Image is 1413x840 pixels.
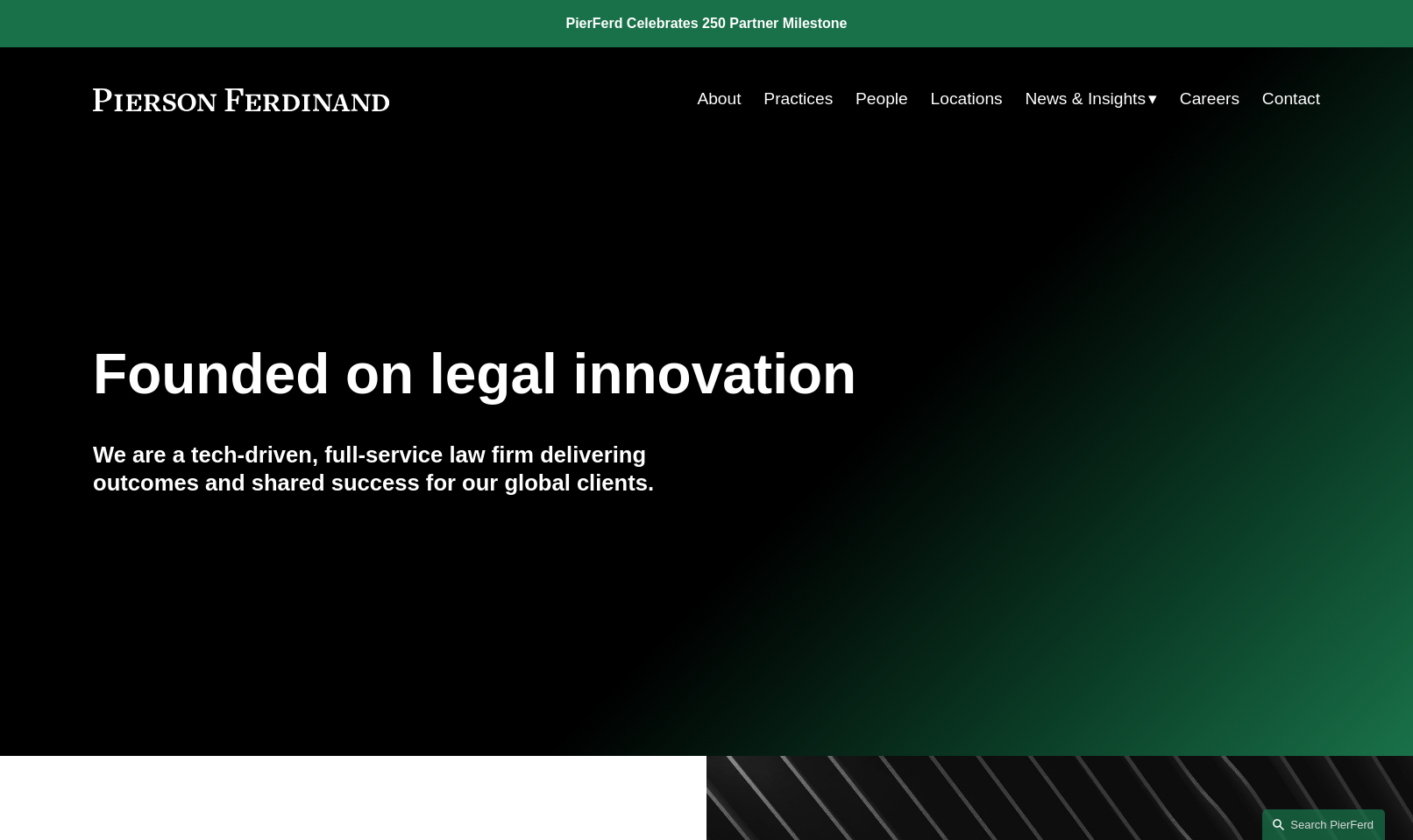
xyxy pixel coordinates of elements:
span: News & Insights [1025,84,1146,115]
a: Search this site [1262,809,1385,840]
h4: We are a tech-driven, full-service law firm delivering outcomes and shared success for our global... [93,441,706,498]
a: Locations [931,82,1003,116]
a: Practices [763,82,833,116]
a: People [856,82,908,116]
a: Careers [1180,82,1239,116]
a: folder dropdown [1025,82,1157,116]
h1: Founded on legal innovation [93,342,1116,406]
a: About [697,82,741,116]
a: Contact [1262,82,1320,116]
